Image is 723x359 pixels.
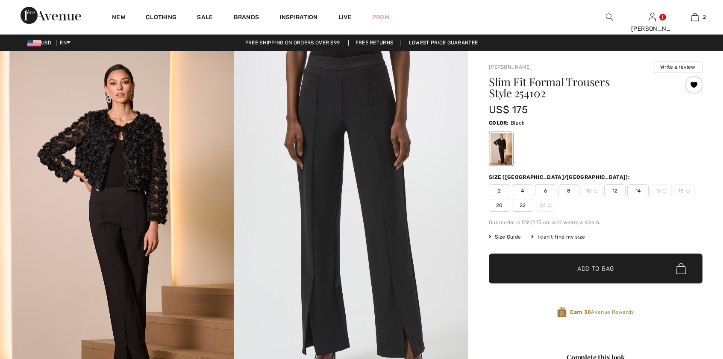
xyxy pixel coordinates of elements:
img: Bag.svg [676,263,686,274]
span: 2 [703,13,706,21]
span: USD [27,40,55,46]
span: 10 [581,184,602,197]
a: Live [338,13,352,22]
div: [PERSON_NAME] [631,24,673,33]
h1: Slim Fit Formal Trousers Style 254102 [489,76,667,99]
span: 12 [604,184,626,197]
span: Inspiration [279,14,317,23]
span: 4 [512,184,533,197]
img: My Info [649,12,656,22]
span: 2 [489,184,510,197]
span: EN [60,40,71,46]
span: Black [511,120,525,126]
a: Clothing [146,14,176,23]
img: ring-m.svg [594,189,598,193]
span: 20 [489,199,510,212]
a: Brands [234,14,259,23]
span: 18 [673,184,695,197]
img: My Bag [691,12,699,22]
img: 1ère Avenue [21,7,81,24]
span: Add to Bag [577,264,614,273]
img: ring-m.svg [662,189,667,193]
a: Lowest Price Guarantee [402,40,485,46]
span: US$ 175 [489,104,528,116]
button: Write a review [653,61,702,73]
button: Add to Bag [489,254,702,283]
div: I can't find my size [531,233,585,241]
span: Size Guide [489,233,521,241]
a: Free Returns [348,40,401,46]
span: 22 [512,199,533,212]
span: Avenue Rewards [570,308,634,316]
span: 24 [535,199,556,212]
div: Our model is 5'9"/175 cm and wears a size 6. [489,219,702,226]
div: Black [490,133,512,165]
span: 6 [535,184,556,197]
a: Sign In [649,13,656,21]
a: Free shipping on orders over $99 [238,40,347,46]
a: Sale [197,14,213,23]
a: New [112,14,125,23]
span: Color: [489,120,509,126]
a: [PERSON_NAME] [489,64,532,70]
a: Prom [372,13,389,22]
img: search the website [606,12,613,22]
span: 8 [558,184,579,197]
strong: Earn 30 [570,309,591,315]
span: 14 [627,184,649,197]
img: ring-m.svg [547,203,552,207]
a: 2 [674,12,716,22]
div: Size ([GEOGRAPHIC_DATA]/[GEOGRAPHIC_DATA]): [489,173,632,181]
img: US Dollar [27,40,41,47]
img: ring-m.svg [686,189,690,193]
span: 16 [650,184,672,197]
img: Avenue Rewards [557,306,567,318]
